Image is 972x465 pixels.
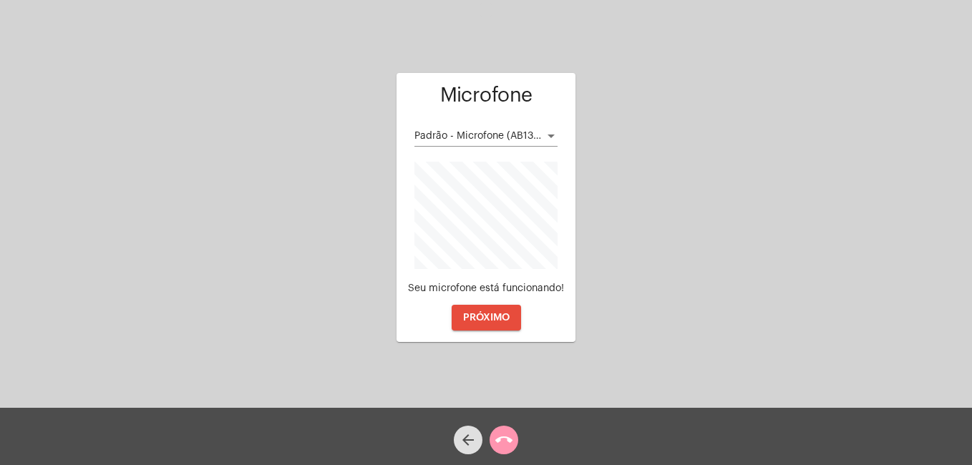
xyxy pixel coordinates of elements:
[408,84,564,107] h1: Microfone
[495,431,512,449] mat-icon: call_end
[408,283,564,294] div: Seu microfone está funcionando!
[452,305,521,331] button: PRÓXIMO
[460,431,477,449] mat-icon: arrow_back
[463,313,510,323] span: PRÓXIMO
[414,131,651,141] span: Padrão - Microfone (AB13X USB Audio) (1a24:a13f)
